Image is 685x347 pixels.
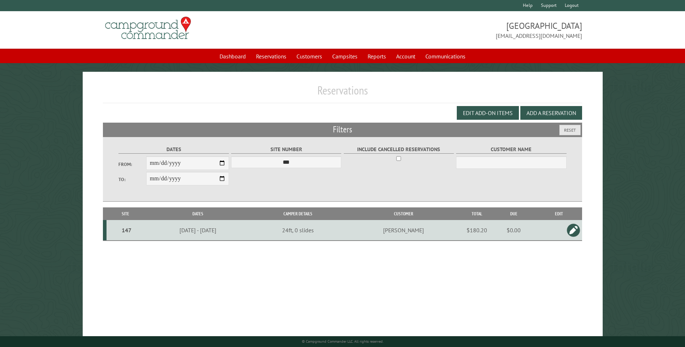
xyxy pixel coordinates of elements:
[491,220,536,241] td: $0.00
[302,339,383,344] small: © Campground Commander LLC. All rights reserved.
[251,220,344,241] td: 24ft, 0 slides
[118,161,146,168] label: From:
[520,106,582,120] button: Add a Reservation
[118,176,146,183] label: To:
[251,207,344,220] th: Camper Details
[363,49,390,63] a: Reports
[146,227,250,234] div: [DATE] - [DATE]
[103,83,582,103] h1: Reservations
[103,14,193,42] img: Campground Commander
[491,207,536,220] th: Due
[456,145,566,154] label: Customer Name
[103,123,582,136] h2: Filters
[231,145,341,154] label: Site Number
[392,49,420,63] a: Account
[109,227,143,234] div: 147
[559,125,581,135] button: Reset
[144,207,251,220] th: Dates
[252,49,291,63] a: Reservations
[343,20,582,40] span: [GEOGRAPHIC_DATA] [EMAIL_ADDRESS][DOMAIN_NAME]
[457,106,519,120] button: Edit Add-on Items
[107,207,144,220] th: Site
[536,207,582,220] th: Edit
[292,49,326,63] a: Customers
[344,207,462,220] th: Customer
[215,49,250,63] a: Dashboard
[344,220,462,241] td: [PERSON_NAME]
[463,220,491,241] td: $180.20
[463,207,491,220] th: Total
[328,49,362,63] a: Campsites
[118,145,229,154] label: Dates
[421,49,470,63] a: Communications
[344,145,454,154] label: Include Cancelled Reservations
